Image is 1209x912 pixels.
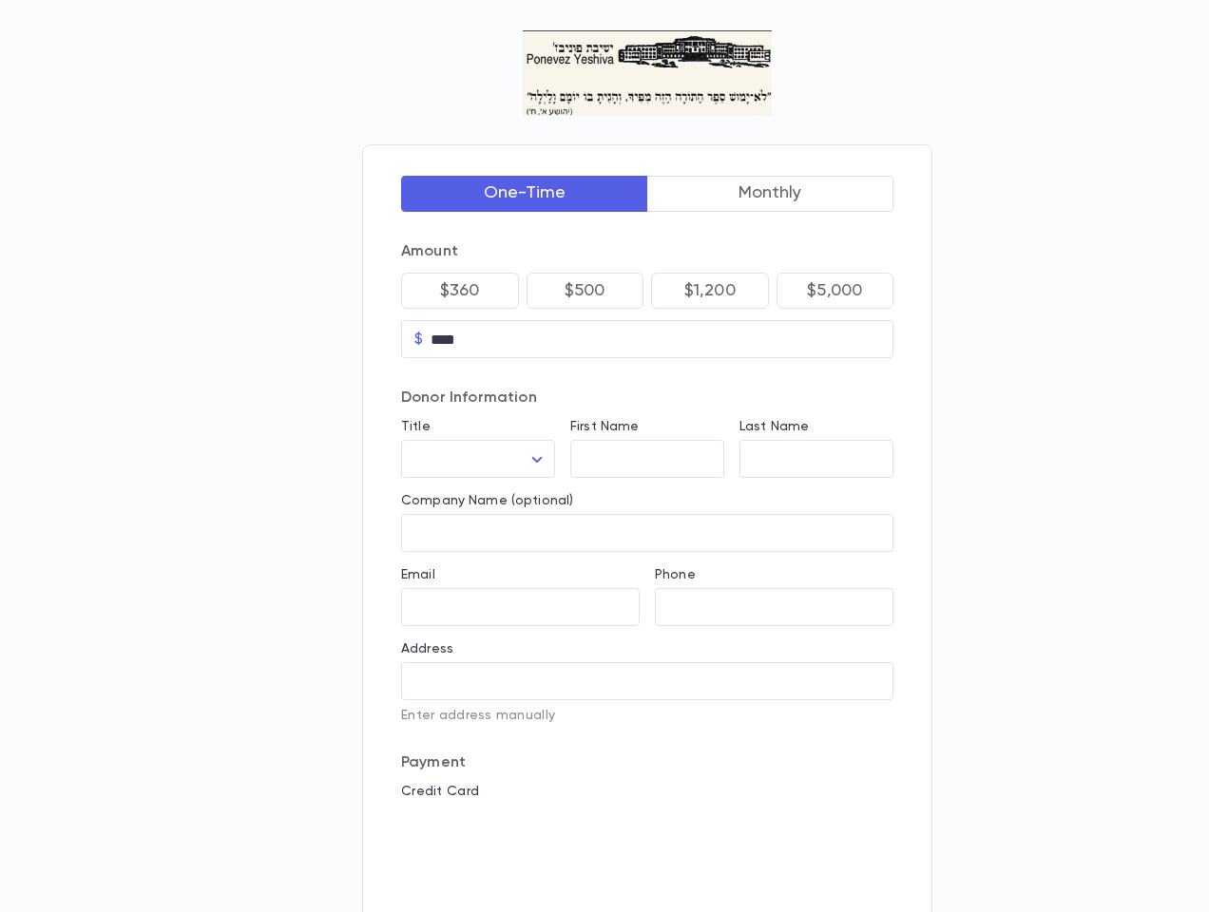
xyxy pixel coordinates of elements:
[401,441,555,478] div: ​
[401,242,893,261] p: Amount
[401,753,893,772] p: Payment
[401,784,893,799] p: Credit Card
[655,567,696,582] label: Phone
[401,641,453,656] label: Address
[401,493,573,508] label: Company Name (optional)
[684,281,736,300] p: $1,200
[523,30,773,116] img: Logo
[527,273,644,309] button: $500
[651,273,769,309] button: $1,200
[739,419,809,434] label: Last Name
[647,176,894,212] button: Monthly
[570,419,639,434] label: First Name
[440,281,480,300] p: $360
[807,281,862,300] p: $5,000
[414,330,423,349] p: $
[777,273,894,309] button: $5,000
[565,281,605,300] p: $500
[401,419,431,434] label: Title
[401,389,893,408] p: Donor Information
[401,567,435,582] label: Email
[401,708,893,723] p: Enter address manually
[401,273,519,309] button: $360
[401,176,648,212] button: One-Time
